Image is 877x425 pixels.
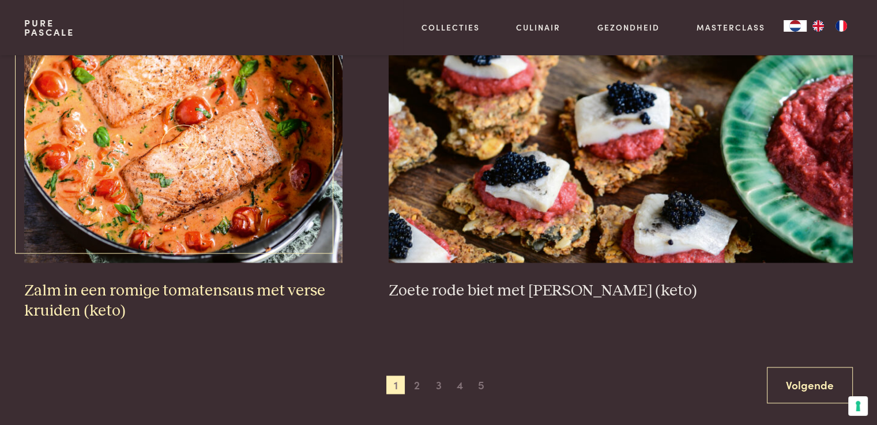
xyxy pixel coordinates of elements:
[386,375,405,394] span: 1
[848,396,868,416] button: Uw voorkeuren voor toestemming voor trackingtechnologieën
[807,20,853,32] ul: Language list
[516,21,560,33] a: Culinair
[597,21,660,33] a: Gezondheid
[421,21,480,33] a: Collecties
[830,20,853,32] a: FR
[807,20,830,32] a: EN
[767,367,853,403] a: Volgende
[389,32,853,263] img: Zoete rode biet met zure haring (keto)
[430,375,448,394] span: 3
[784,20,807,32] a: NL
[389,32,853,301] a: Zoete rode biet met zure haring (keto) Zoete rode biet met [PERSON_NAME] (keto)
[784,20,853,32] aside: Language selected: Nederlands
[451,375,469,394] span: 4
[24,32,342,263] img: Zalm in een romige tomatensaus met verse kruiden (keto)
[784,20,807,32] div: Language
[389,281,853,301] h3: Zoete rode biet met [PERSON_NAME] (keto)
[472,375,491,394] span: 5
[697,21,765,33] a: Masterclass
[24,32,342,321] a: Zalm in een romige tomatensaus met verse kruiden (keto) Zalm in een romige tomatensaus met verse ...
[408,375,426,394] span: 2
[24,281,342,321] h3: Zalm in een romige tomatensaus met verse kruiden (keto)
[24,18,74,37] a: PurePascale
